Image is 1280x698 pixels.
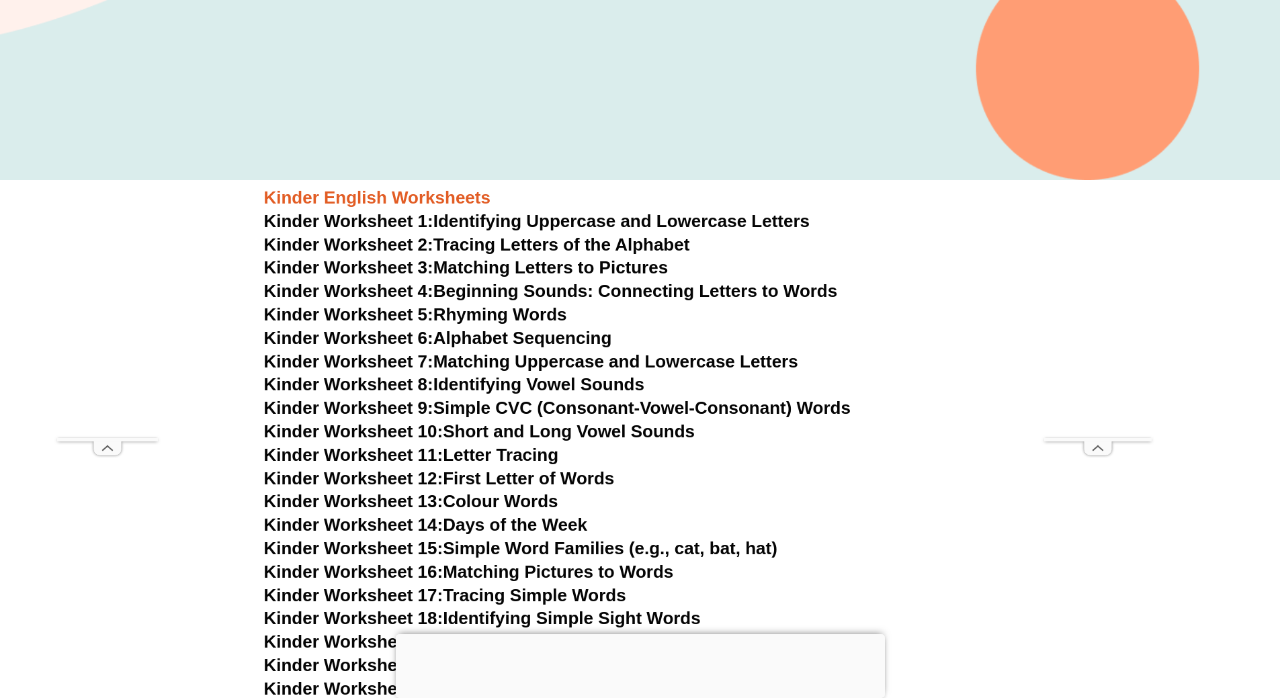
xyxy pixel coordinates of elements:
a: Kinder Worksheet 12:First Letter of Words [264,468,615,488]
span: Kinder Worksheet 2: [264,234,433,255]
a: Kinder Worksheet 10:Short and Long Vowel Sounds [264,421,695,441]
a: Kinder Worksheet 2:Tracing Letters of the Alphabet [264,234,690,255]
a: Kinder Worksheet 13:Colour Words [264,491,558,511]
a: Kinder Worksheet 3:Matching Letters to Pictures [264,257,669,277]
span: Kinder Worksheet 20: [264,655,443,675]
a: Kinder Worksheet 5:Rhyming Words [264,304,567,324]
a: Kinder Worksheet 14:Days of the Week [264,515,587,535]
span: Kinder Worksheet 9: [264,398,433,418]
span: Kinder Worksheet 14: [264,515,443,535]
span: Kinder Worksheet 16: [264,562,443,582]
span: Kinder Worksheet 3: [264,257,433,277]
a: Kinder Worksheet 20:Matching Words to Pictures [264,655,674,675]
span: Kinder Worksheet 7: [264,351,433,372]
span: Kinder Worksheet 18: [264,608,443,628]
a: Kinder Worksheet 11:Letter Tracing [264,445,559,465]
span: Kinder Worksheet 1: [264,211,433,231]
a: Kinder Worksheet 7:Matching Uppercase and Lowercase Letters [264,351,798,372]
span: Kinder Worksheet 12: [264,468,443,488]
a: Kinder Worksheet 15:Simple Word Families (e.g., cat, bat, hat) [264,538,777,558]
a: Kinder Worksheet 1:Identifying Uppercase and Lowercase Letters [264,211,810,231]
a: Kinder Worksheet 18:Identifying Simple Sight Words [264,608,701,628]
a: Kinder Worksheet 19:Writing Simple Sentences [264,631,657,652]
span: Kinder Worksheet 6: [264,328,433,348]
a: Kinder Worksheet 4:Beginning Sounds: Connecting Letters to Words [264,281,838,301]
h3: Kinder English Worksheets [264,187,1017,210]
span: Kinder Worksheet 17: [264,585,443,605]
span: Kinder Worksheet 11: [264,445,443,465]
span: Kinder Worksheet 13: [264,491,443,511]
span: Kinder Worksheet 8: [264,374,433,394]
a: Kinder Worksheet 16:Matching Pictures to Words [264,562,674,582]
iframe: Advertisement [1044,35,1152,438]
span: Kinder Worksheet 4: [264,281,433,301]
a: Kinder Worksheet 9:Simple CVC (Consonant-Vowel-Consonant) Words [264,398,851,418]
span: Kinder Worksheet 5: [264,304,433,324]
a: Kinder Worksheet 8:Identifying Vowel Sounds [264,374,644,394]
a: Kinder Worksheet 17:Tracing Simple Words [264,585,626,605]
span: Kinder Worksheet 10: [264,421,443,441]
iframe: Advertisement [57,35,158,438]
span: Kinder Worksheet 19: [264,631,443,652]
iframe: Advertisement [396,634,885,695]
span: Kinder Worksheet 15: [264,538,443,558]
a: Kinder Worksheet 6:Alphabet Sequencing [264,328,612,348]
iframe: Chat Widget [1056,546,1280,698]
